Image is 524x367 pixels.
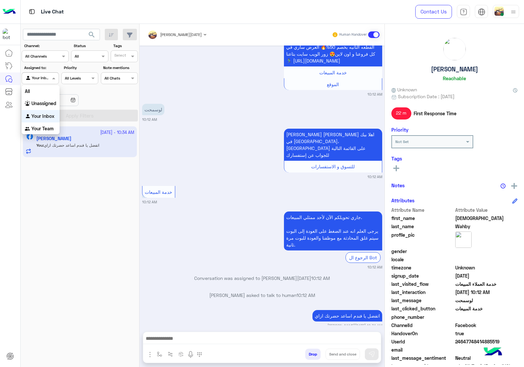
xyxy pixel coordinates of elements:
span: [PERSON_NAME][DATE] [160,32,202,37]
span: first_name [391,215,454,222]
span: last_visited_flow [391,281,454,287]
img: Trigger scenario [168,352,173,357]
b: Your Inbox [31,113,54,119]
label: Channel: [24,43,68,49]
span: Unknown [455,264,518,271]
span: 10:12 AM [296,292,315,298]
span: Ehab [455,215,518,222]
b: Unassigned [31,101,56,106]
ng-dropdown-panel: Options list [22,85,60,134]
span: Wahby [455,223,518,230]
span: Attribute Value [455,207,518,213]
img: select flow [157,352,162,357]
span: last_message_sentiment [391,355,454,361]
img: INBOX.AGENTFILTER.YOURINBOX [25,113,31,120]
img: userImage [495,7,504,16]
span: null [455,314,518,321]
h6: Priority [391,127,408,133]
button: search [84,29,100,43]
p: 29/9/2025, 10:34 AM [312,310,382,321]
small: 10:12 AM [367,174,382,179]
p: [PERSON_NAME] asked to talk to human [142,292,382,299]
p: 29/9/2025, 10:12 AM [142,104,164,115]
span: phone_number [391,314,454,321]
span: last_name [391,223,454,230]
img: INBOX.AGENTFILTER.UNASSIGNED [25,101,31,107]
button: create order [176,349,187,359]
img: send voice note [187,351,195,358]
label: Note mentions [103,65,137,71]
span: locale [391,256,454,263]
span: للتسوق و الاستفسارات [311,164,355,169]
span: Attribute Name [391,207,454,213]
span: null [455,256,518,263]
span: last_interaction [391,289,454,296]
span: 10:12 AM [311,275,330,281]
p: Conversation was assigned to [PERSON_NAME][DATE] [142,275,382,282]
span: First Response Time [414,110,457,117]
button: Drop [305,349,321,360]
img: tab [478,8,485,16]
label: Date Range [24,87,98,93]
span: 0 [455,322,518,329]
span: خدمة المبيعات [319,70,347,75]
b: Not Set [395,139,409,144]
label: Tags [113,43,137,49]
span: ChannelId [391,322,454,329]
span: timezone [391,264,454,271]
img: Logo [3,5,16,19]
label: Priority [64,65,98,71]
span: Unknown [391,86,417,93]
label: Status [74,43,107,49]
p: Live Chat [41,8,64,16]
span: search [88,31,96,39]
span: last_message [391,297,454,304]
img: profile [509,8,517,16]
span: خدمة المبيعات [145,189,172,195]
p: 29/9/2025, 10:12 AM [284,34,382,66]
span: خدمة العملاء المبيعات [455,281,518,287]
span: null [455,346,518,353]
h6: Notes [391,182,405,188]
a: Contact Us [415,5,452,19]
span: 22 m [391,107,411,119]
small: Human Handover [339,32,367,37]
button: select flow [154,349,165,359]
span: Subscription Date : [DATE] [398,93,455,100]
img: picture [455,231,472,248]
h6: Reachable [443,75,466,81]
img: create order [178,352,184,357]
p: 29/9/2025, 10:12 AM [284,211,382,250]
img: INBOX.AGENTFILTER.YOURTEAM [25,126,31,133]
b: All [25,88,30,94]
span: signup_date [391,272,454,279]
div: الرجوع ال Bot [346,252,381,263]
span: gender [391,248,454,255]
small: [PERSON_NAME][DATE] 10:34 AM [327,323,382,328]
a: tab [457,5,470,19]
span: profile_pic [391,231,454,247]
span: 2025-09-28T13:36:21.927Z [455,272,518,279]
span: لوسمحت [455,297,518,304]
h6: Tags [391,156,517,161]
img: tab [460,8,467,16]
h6: Attributes [391,197,415,203]
img: tab [28,8,36,16]
span: 2025-09-29T07:12:30.966Z [455,289,518,296]
span: email [391,346,454,353]
span: UserId [391,338,454,345]
span: خدمة المبيعات [455,305,518,312]
img: notes [500,183,506,189]
img: make a call [197,352,202,357]
img: add [511,183,517,189]
img: hulul-logo.png [481,341,504,364]
img: picture [443,38,466,60]
span: HandoverOn [391,330,454,337]
span: 24647748414885519 [455,338,518,345]
span: null [455,248,518,255]
small: 10:12 AM [142,117,157,122]
small: 10:12 AM [367,92,382,97]
span: 0 [455,355,518,361]
span: الموقع [327,82,339,87]
span: true [455,330,518,337]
